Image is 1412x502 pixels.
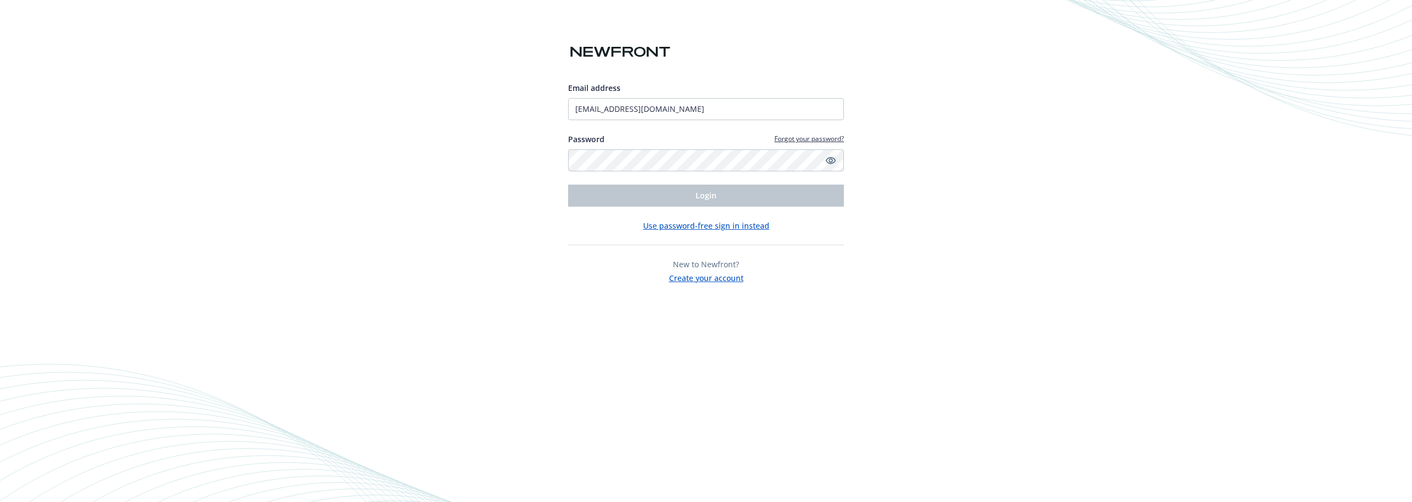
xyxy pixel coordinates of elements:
a: Forgot your password? [774,134,844,143]
label: Password [568,133,605,145]
button: Create your account [669,270,744,284]
button: Use password-free sign in instead [643,220,769,231]
img: Newfront logo [568,42,672,62]
a: Show password [824,154,837,167]
span: Login [696,190,716,201]
button: Login [568,185,844,207]
span: Email address [568,83,621,93]
span: New to Newfront? [673,259,739,269]
input: Enter your password [568,149,844,171]
input: Enter your email [568,98,844,120]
